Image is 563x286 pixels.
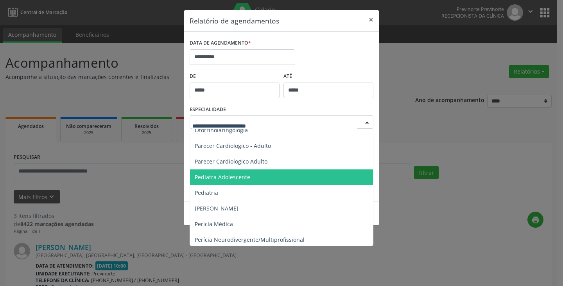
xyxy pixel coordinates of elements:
span: Pediatra Adolescente [195,173,250,181]
label: De [190,70,280,83]
h5: Relatório de agendamentos [190,16,279,26]
span: Pediatria [195,189,218,196]
span: Parecer Cardiologico Adulto [195,158,267,165]
label: DATA DE AGENDAMENTO [190,37,251,49]
label: ESPECIALIDADE [190,104,226,116]
span: Perícia Médica [195,220,233,228]
span: [PERSON_NAME] [195,205,238,212]
span: Otorrinolaringologia [195,126,248,134]
button: Close [363,10,379,29]
span: Parecer Cardiologico - Adulto [195,142,271,149]
span: Perícia Neurodivergente/Multiprofissional [195,236,305,243]
label: ATÉ [283,70,373,83]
